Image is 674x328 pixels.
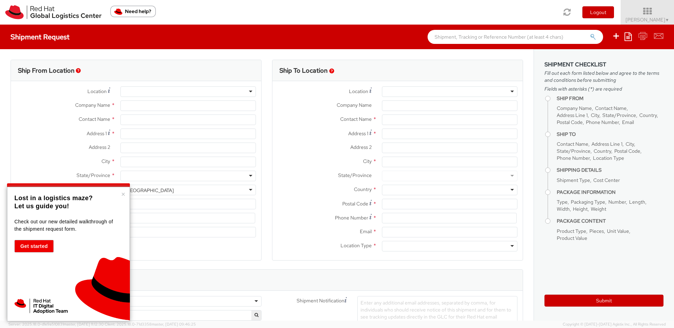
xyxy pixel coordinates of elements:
span: Postal Code [614,148,640,154]
h3: Shipment Checklist [544,61,663,68]
span: Postal Code [342,201,368,207]
span: Contact Name [595,105,627,111]
span: Cost Center [593,177,620,183]
span: Packaging Type [571,199,605,205]
span: Client: 2025.18.0-71d3358 [105,322,196,327]
h3: Ship To Location [279,67,328,74]
span: Number [608,199,626,205]
span: City [363,158,372,164]
span: Enter any additional email addresses, separated by comma, for individuals who should receive noti... [361,300,511,327]
h4: Package Content [557,218,663,224]
span: Shipment Notification [297,297,344,304]
span: State/Province [77,172,110,178]
span: Unit Value [607,228,629,234]
span: Address 1 [87,130,107,137]
h3: Ship From Location [18,67,74,74]
span: Phone Number [335,215,368,221]
span: Height [573,206,588,212]
button: Logout [582,6,614,18]
span: Location [349,88,368,94]
span: Country [594,148,611,154]
span: ▼ [665,17,669,23]
span: Type [557,199,568,205]
span: Phone Number [557,155,590,161]
input: Shipment, Tracking or Reference Number (at least 4 chars) [428,30,603,44]
span: Server: 2025.18.0-d1e9a510831 [8,322,104,327]
span: Shipment Type [557,177,590,183]
h4: Ship To [557,132,663,137]
span: Address 2 [350,144,372,150]
span: master, [DATE] 09:46:25 [152,322,196,327]
span: Product Value [557,235,587,241]
span: Contact Name [557,141,588,147]
span: Address Line 1 [557,112,588,118]
span: City [591,112,599,118]
h4: Ship From [557,96,663,101]
span: Copyright © [DATE]-[DATE] Agistix Inc., All Rights Reserved [563,322,666,327]
button: Need help? [110,6,156,17]
span: Address 1 [348,130,368,137]
span: Company Name [75,102,110,108]
span: Postal Code [557,119,583,125]
span: Pieces [589,228,604,234]
span: State/Province [338,172,372,178]
span: Contact Name [340,116,372,122]
span: Location [87,88,107,94]
span: Email [360,228,372,235]
h4: Package Information [557,190,663,195]
span: State/Province [602,112,636,118]
span: [PERSON_NAME] [626,17,669,23]
button: Close [121,191,125,198]
span: Company Name [557,105,592,111]
button: Submit [544,295,663,307]
div: [GEOGRAPHIC_DATA] [124,187,174,194]
span: City [626,141,634,147]
span: City [101,158,110,164]
span: Product Type [557,228,586,234]
span: Location Type [341,242,372,249]
button: Get started [14,240,54,252]
strong: Let us guide you! [14,203,69,210]
span: Country [354,186,372,192]
span: Location Type [593,155,624,161]
strong: Lost in a logistics maze? [14,195,93,202]
span: Width [557,206,570,212]
span: master, [DATE] 11:12:30 [64,322,104,327]
h4: Shipping Details [557,168,663,173]
span: Fill out each form listed below and agree to the terms and conditions before submitting [544,70,663,84]
span: Country [639,112,657,118]
span: State/Province [557,148,590,154]
span: Address Line 1 [592,141,622,147]
span: Weight [591,206,606,212]
span: Phone Number [586,119,619,125]
img: rh-logistics-00dfa346123c4ec078e1.svg [5,5,101,19]
span: Address 2 [89,144,110,150]
span: Length [629,199,645,205]
span: Contact Name [79,116,110,122]
span: Fields with asterisks (*) are required [544,85,663,92]
span: Email [622,119,634,125]
h4: Shipment Request [11,33,70,41]
span: Company Name [337,102,372,108]
p: Check out our new detailed walkthrough of the shipment request form. [14,218,121,233]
